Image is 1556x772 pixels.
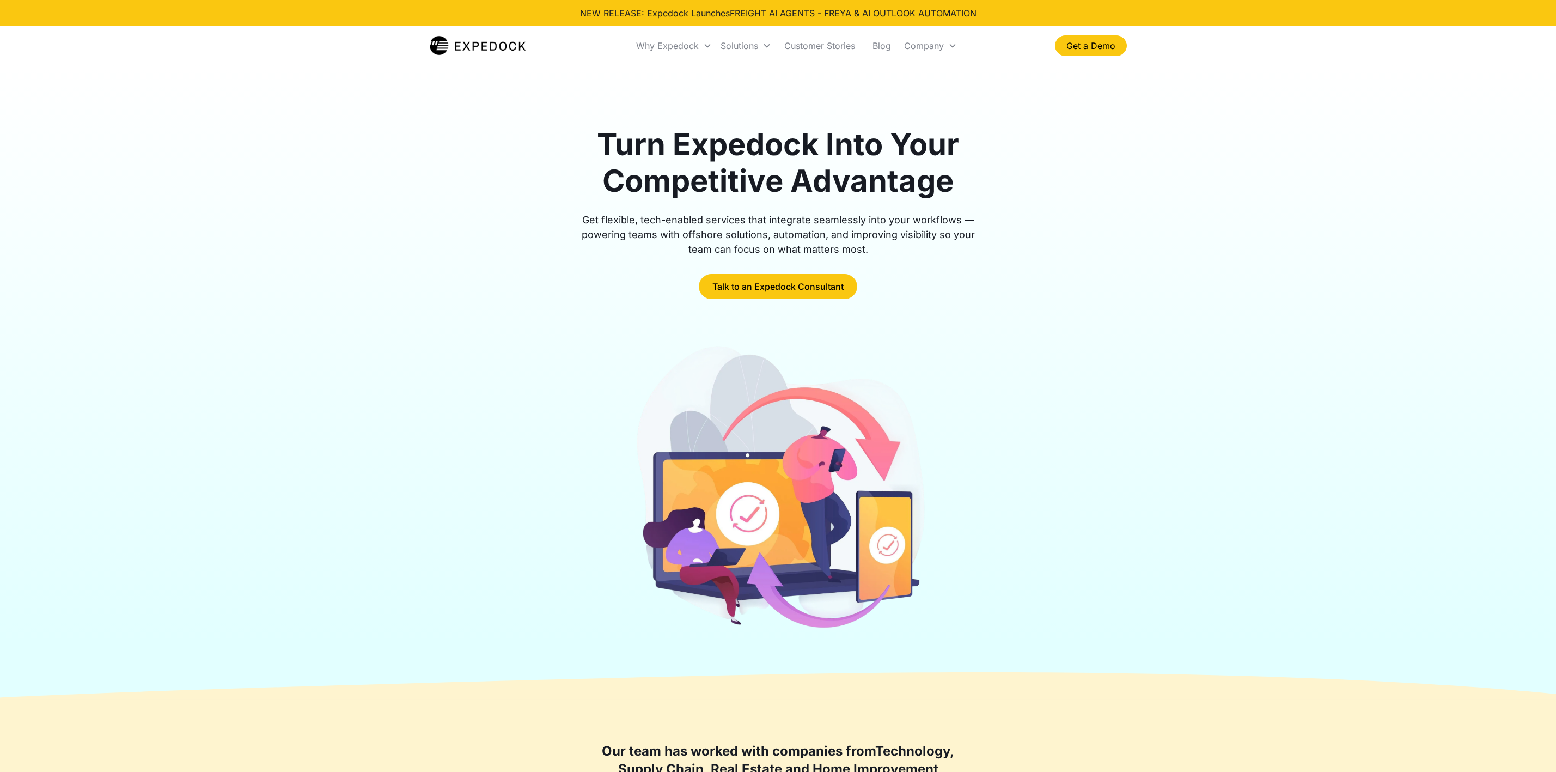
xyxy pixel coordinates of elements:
[1055,35,1127,56] a: Get a Demo
[900,27,961,64] div: Company
[636,40,699,51] div: Why Expedock
[904,40,944,51] div: Company
[864,27,900,64] a: Blog
[721,40,758,51] div: Solutions
[730,8,977,19] a: FREIGHT AI AGENTS - FREYA & AI OUTLOOK AUTOMATION
[632,27,716,64] div: Why Expedock
[430,35,526,57] img: Expedock Logo
[699,274,857,299] a: Talk to an Expedock Consultant
[629,343,927,637] img: arrow pointing to cellphone from laptop, and arrow from laptop to cellphone
[716,27,776,64] div: Solutions
[569,212,987,257] div: Get flexible, tech-enabled services that integrate seamlessly into your workflows — powering team...
[569,126,987,199] h1: Turn Expedock Into Your Competitive Advantage
[430,35,526,57] a: home
[580,7,977,20] div: NEW RELEASE: Expedock Launches
[776,27,864,64] a: Customer Stories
